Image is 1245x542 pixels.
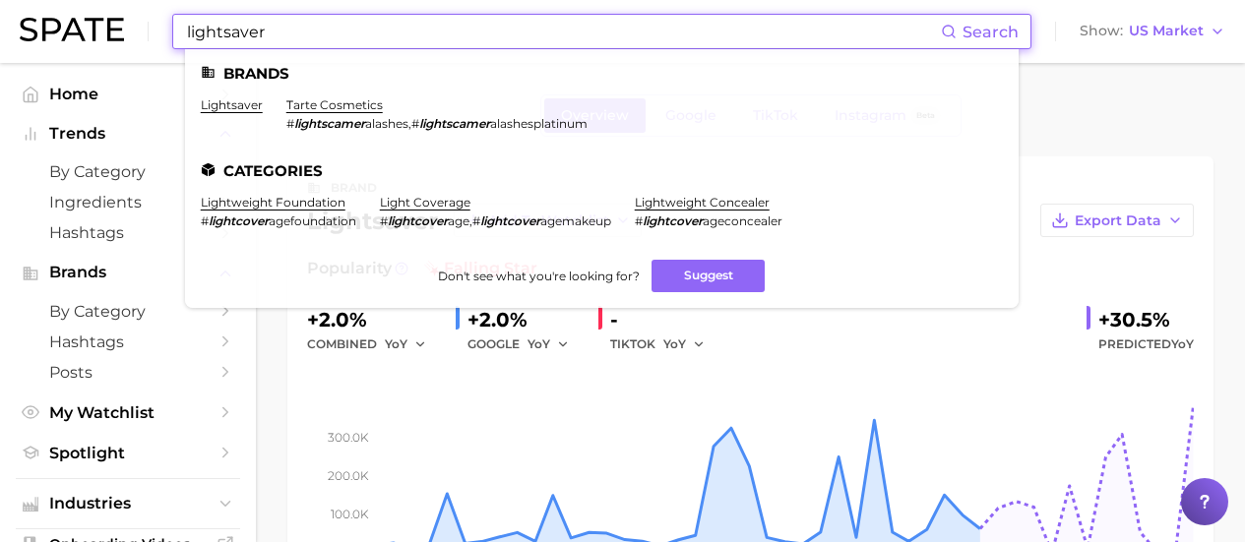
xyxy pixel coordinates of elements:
[388,213,448,228] em: lightcover
[49,403,207,422] span: My Watchlist
[610,304,718,335] div: -
[286,97,383,112] a: tarte cosmetics
[448,213,469,228] span: age
[185,15,941,48] input: Search here for a brand, industry, or ingredient
[635,195,770,210] a: lightweight concealer
[635,213,643,228] span: #
[411,116,419,131] span: #
[1171,336,1194,351] span: YoY
[380,213,388,228] span: #
[49,85,207,103] span: Home
[269,213,356,228] span: agefoundation
[472,213,480,228] span: #
[467,332,583,356] div: GOOGLE
[49,495,207,512] span: Industries
[380,195,470,210] a: light coverage
[963,23,1019,41] span: Search
[16,156,240,187] a: by Category
[16,258,240,287] button: Brands
[49,223,207,242] span: Hashtags
[1040,204,1194,237] button: Export Data
[703,213,782,228] span: ageconcealer
[286,116,294,131] span: #
[16,357,240,388] a: Posts
[480,213,540,228] em: lightcover
[49,264,207,281] span: Brands
[16,296,240,327] a: by Category
[16,79,240,109] a: Home
[663,335,686,352] span: YoY
[16,119,240,149] button: Trends
[540,213,611,228] span: agemakeup
[16,489,240,518] button: Industries
[49,363,207,382] span: Posts
[365,116,408,131] span: alashes
[643,213,703,228] em: lightcover
[201,65,1003,82] li: Brands
[201,195,345,210] a: lightweight foundation
[201,97,263,112] a: lightsaver
[201,162,1003,179] li: Categories
[385,335,407,352] span: YoY
[307,304,440,335] div: +2.0%
[16,327,240,357] a: Hashtags
[49,332,207,351] span: Hashtags
[49,125,207,143] span: Trends
[16,217,240,248] a: Hashtags
[380,213,611,228] div: ,
[1080,26,1123,36] span: Show
[16,187,240,217] a: Ingredients
[49,193,207,211] span: Ingredients
[16,397,240,428] a: My Watchlist
[610,332,718,356] div: TIKTOK
[1129,26,1204,36] span: US Market
[49,162,207,181] span: by Category
[1098,332,1194,356] span: Predicted
[490,116,588,131] span: alashesplatinum
[307,332,440,356] div: combined
[528,332,570,356] button: YoY
[663,332,706,356] button: YoY
[209,213,269,228] em: lightcover
[49,444,207,462] span: Spotlight
[385,332,427,356] button: YoY
[1098,304,1194,335] div: +30.5%
[528,335,550,352] span: YoY
[419,116,490,131] em: lightscamer
[1075,19,1230,44] button: ShowUS Market
[20,18,124,41] img: SPATE
[1075,212,1161,229] span: Export Data
[201,213,209,228] span: #
[294,116,365,131] em: lightscamer
[467,304,583,335] div: +2.0%
[49,302,207,321] span: by Category
[438,269,640,283] span: Don't see what you're looking for?
[652,260,765,292] button: Suggest
[16,438,240,468] a: Spotlight
[286,116,588,131] div: ,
